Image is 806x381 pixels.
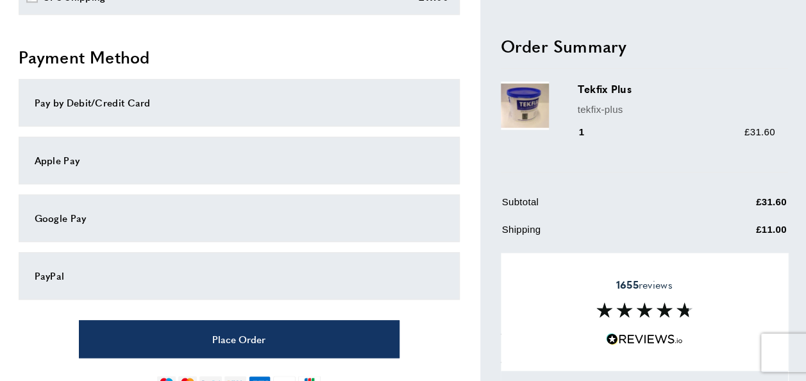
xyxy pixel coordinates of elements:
td: Subtotal [502,194,685,219]
div: 1 [578,124,603,140]
div: PayPal [35,268,444,284]
span: reviews [616,278,672,291]
td: £5.27 [685,250,786,275]
td: VAT [502,250,685,275]
h2: Payment Method [19,46,460,69]
img: Reviews section [596,302,693,317]
span: £31.60 [744,126,775,137]
h2: Order Summary [501,35,788,58]
strong: 1655 [616,277,638,292]
p: tekfix-plus [578,102,775,117]
td: £31.60 [685,194,786,219]
td: Shipping [502,222,685,247]
div: Apple Pay [35,153,444,168]
img: Tekfix Plus [501,82,549,130]
div: Google Pay [35,210,444,226]
td: £11.00 [685,222,786,247]
img: Reviews.io 5 stars [606,333,683,345]
h3: Tekfix Plus [578,82,775,97]
div: Pay by Debit/Credit Card [35,95,444,110]
button: Place Order [79,320,399,358]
